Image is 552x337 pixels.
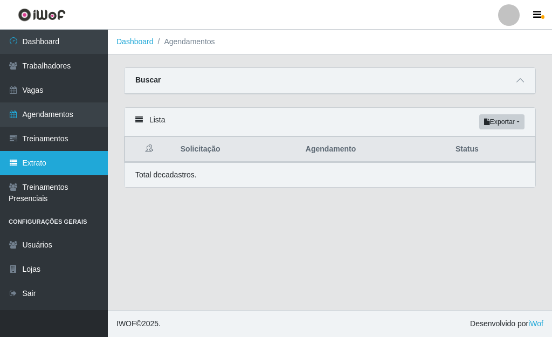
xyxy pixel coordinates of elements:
span: Desenvolvido por [470,318,543,329]
a: iWof [528,319,543,328]
span: IWOF [116,319,136,328]
th: Agendamento [299,137,449,162]
span: © 2025 . [116,318,161,329]
a: Dashboard [116,37,154,46]
button: Exportar [479,114,525,129]
nav: breadcrumb [108,30,552,54]
th: Solicitação [174,137,299,162]
p: Total de cadastros. [135,169,197,181]
li: Agendamentos [154,36,215,47]
div: Lista [125,108,535,136]
img: CoreUI Logo [18,8,66,22]
th: Status [449,137,535,162]
strong: Buscar [135,75,161,84]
